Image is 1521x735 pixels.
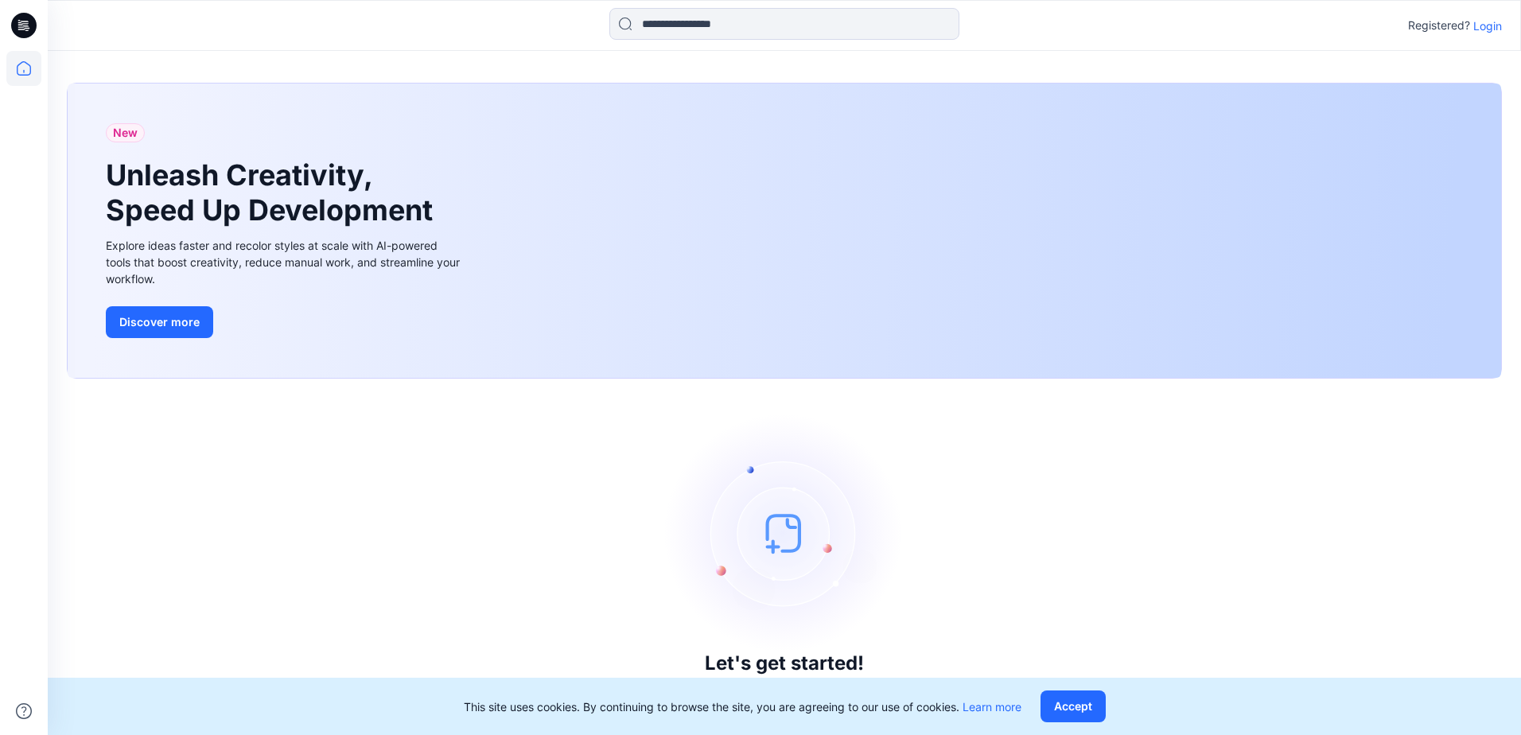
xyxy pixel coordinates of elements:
button: Discover more [106,306,213,338]
h1: Unleash Creativity, Speed Up Development [106,158,440,227]
div: Explore ideas faster and recolor styles at scale with AI-powered tools that boost creativity, red... [106,237,464,287]
a: Learn more [963,700,1021,714]
p: Registered? [1408,16,1470,35]
p: Login [1473,17,1502,34]
a: Discover more [106,306,464,338]
h3: Let's get started! [705,652,864,675]
button: Accept [1041,690,1106,722]
p: This site uses cookies. By continuing to browse the site, you are agreeing to our use of cookies. [464,698,1021,715]
img: empty-state-image.svg [665,414,904,652]
span: New [113,123,138,142]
